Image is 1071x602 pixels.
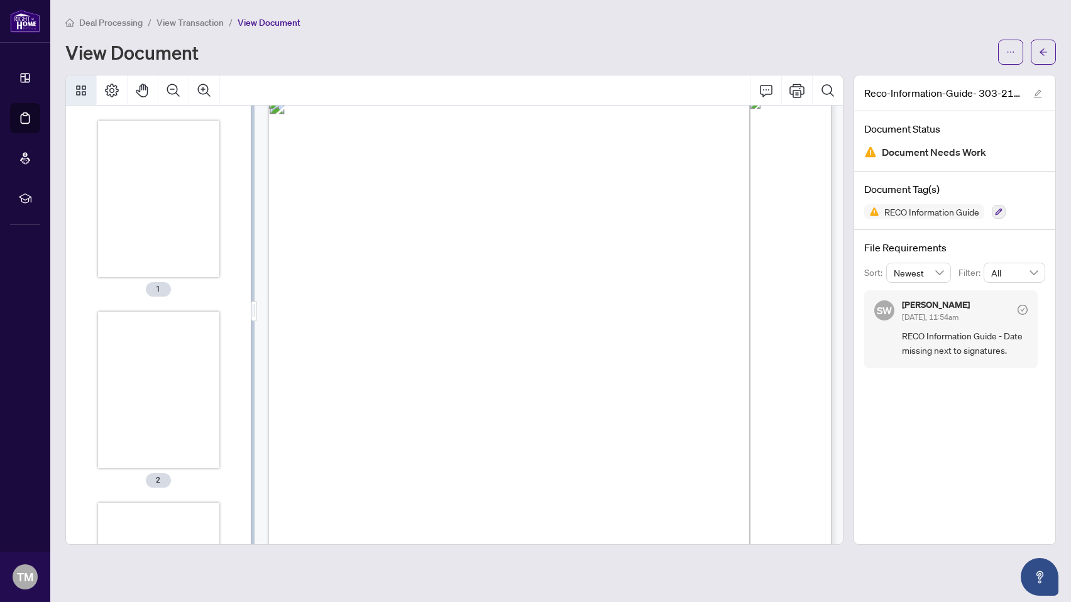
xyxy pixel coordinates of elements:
span: [DATE], 11:54am [902,312,958,322]
h4: Document Tag(s) [864,182,1045,197]
span: View Document [238,17,300,28]
img: logo [10,9,40,33]
span: SW [877,302,892,318]
button: Open asap [1021,558,1058,596]
li: / [229,15,233,30]
span: home [65,18,74,27]
span: ellipsis [1006,48,1015,57]
span: RECO Information Guide - Date missing next to signatures. [902,329,1028,358]
span: View Transaction [157,17,224,28]
span: Document Needs Work [882,144,986,161]
span: Reco-Information-Guide- 303-21 Overlea_BLVD_MLS- C12319457.pdf [864,85,1021,101]
h5: [PERSON_NAME] [902,300,970,309]
li: / [148,15,151,30]
span: Deal Processing [79,17,143,28]
span: check-circle [1018,305,1028,315]
span: TM [17,568,33,586]
span: RECO Information Guide [879,207,984,216]
span: All [991,263,1038,282]
span: arrow-left [1039,48,1048,57]
img: Document Status [864,146,877,158]
img: Status Icon [864,204,879,219]
h4: Document Status [864,121,1045,136]
span: Newest [894,263,944,282]
p: Sort: [864,266,886,280]
h1: View Document [65,42,199,62]
p: Filter: [958,266,984,280]
span: edit [1033,89,1042,98]
h4: File Requirements [864,240,1045,255]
